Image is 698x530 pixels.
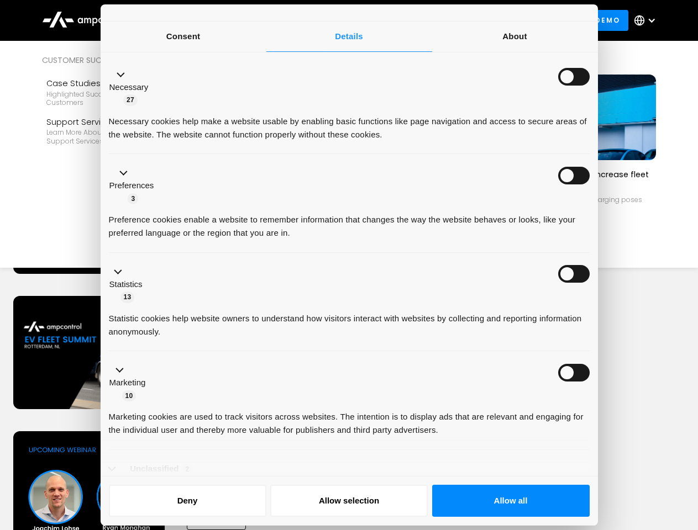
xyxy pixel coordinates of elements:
[42,54,179,66] div: Customer success
[123,94,138,105] span: 27
[109,278,143,291] label: Statistics
[109,107,590,141] div: Necessary cookies help make a website usable by enabling basic functions like page navigation and...
[101,22,266,52] a: Consent
[128,193,138,204] span: 3
[46,128,175,145] div: Learn more about Ampcontrol’s support services
[109,179,154,192] label: Preferences
[109,462,200,476] button: Unclassified (2)
[270,485,428,517] button: Allow selection
[266,22,432,52] a: Details
[42,73,179,112] a: Case StudiesHighlighted success stories From Our Customers
[46,77,175,89] div: Case Studies
[432,22,598,52] a: About
[109,304,590,338] div: Statistic cookies help website owners to understand how visitors interact with websites by collec...
[109,205,590,240] div: Preference cookies enable a website to remember information that changes the way the website beha...
[109,485,266,517] button: Deny
[109,167,161,205] button: Preferences (3)
[109,81,149,94] label: Necessary
[109,377,146,389] label: Marketing
[120,291,135,303] span: 13
[122,390,137,401] span: 10
[109,402,590,437] div: Marketing cookies are used to track visitors across websites. The intention is to display ads tha...
[109,68,155,107] button: Necessary (27)
[182,464,193,475] span: 2
[109,265,149,304] button: Statistics (13)
[432,485,590,517] button: Allow all
[42,112,179,150] a: Support ServicesLearn more about Ampcontrol’s support services
[46,90,175,107] div: Highlighted success stories From Our Customers
[109,364,153,402] button: Marketing (10)
[46,116,175,128] div: Support Services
